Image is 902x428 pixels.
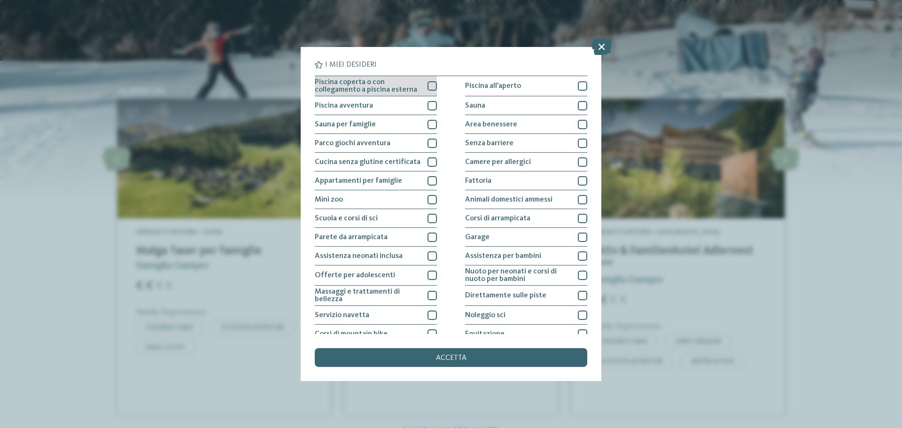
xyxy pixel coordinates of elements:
span: Scuola e corsi di sci [315,215,378,222]
span: Piscina coperta o con collegamento a piscina esterna [315,78,420,93]
span: Nuoto per neonati e corsi di nuoto per bambini [465,268,571,283]
span: Cucina senza glutine certificata [315,158,420,166]
span: Sauna [465,102,485,109]
span: Sauna per famiglie [315,121,376,128]
span: Massaggi e trattamenti di bellezza [315,288,420,303]
span: Offerte per adolescenti [315,272,395,279]
span: Mini zoo [315,196,343,203]
span: Piscina all'aperto [465,82,521,90]
span: Assistenza per bambini [465,252,541,260]
span: Piscina avventura [315,102,373,109]
span: Corsi di mountain bike [315,330,388,338]
span: accetta [436,354,467,362]
span: Garage [465,233,490,241]
span: Direttamente sulle piste [465,292,546,299]
span: Assistenza neonati inclusa [315,252,403,260]
span: Animali domestici ammessi [465,196,552,203]
span: Senza barriere [465,140,513,147]
span: Servizio navetta [315,311,369,319]
span: Parco giochi avventura [315,140,390,147]
span: Equitazione [465,330,505,338]
span: Noleggio sci [465,311,505,319]
span: Corsi di arrampicata [465,215,530,222]
span: Area benessere [465,121,517,128]
span: I miei desideri [325,61,377,69]
span: Parete da arrampicata [315,233,388,241]
span: Appartamenti per famiglie [315,177,402,185]
span: Camere per allergici [465,158,531,166]
span: Fattoria [465,177,491,185]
